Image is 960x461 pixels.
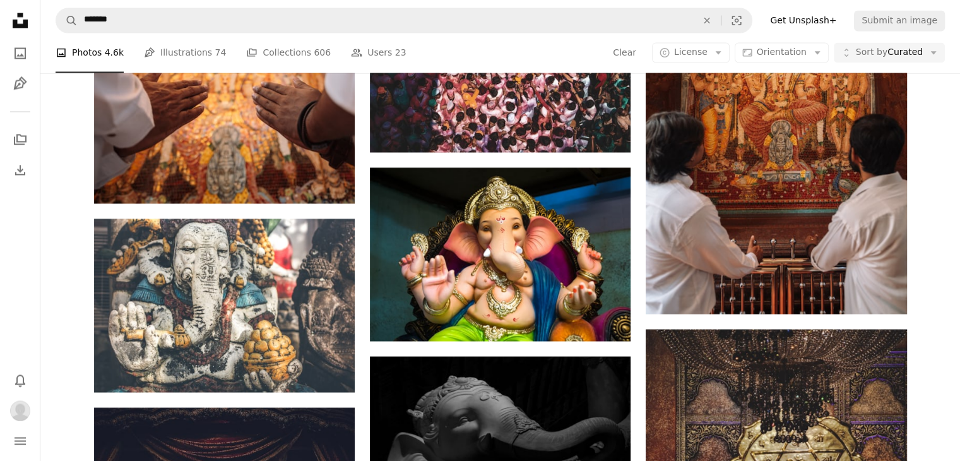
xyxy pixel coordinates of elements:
[144,33,226,73] a: Illustrations 74
[854,10,945,30] button: Submit an image
[757,47,807,57] span: Orientation
[856,47,887,57] span: Sort by
[646,112,906,123] a: a couple of people standing in front of a painting
[56,8,752,33] form: Find visuals sitewide
[370,248,631,260] a: woman in gold and purple sari dress wearing gold crown
[8,398,33,423] button: Profile
[721,8,752,32] button: Visual search
[8,8,33,35] a: Home — Unsplash
[370,167,631,341] img: woman in gold and purple sari dress wearing gold crown
[856,47,923,59] span: Curated
[94,219,355,392] img: Ganesh deity ceramic sculpture
[56,8,78,32] button: Search Unsplash
[735,43,829,63] button: Orientation
[762,10,844,30] a: Get Unsplash+
[246,33,331,73] a: Collections 606
[834,43,945,63] button: Sort byCurated
[8,157,33,183] a: Download History
[370,437,631,448] a: grayscale photo of woman statue
[674,47,708,57] span: License
[8,71,33,96] a: Illustrations
[94,299,355,311] a: Ganesh deity ceramic sculpture
[8,428,33,453] button: Menu
[10,400,30,421] img: Avatar of user Mihir Badgujar
[8,40,33,66] a: Photos
[215,46,227,60] span: 74
[612,43,637,63] button: Clear
[314,46,331,60] span: 606
[8,368,33,393] button: Notifications
[395,46,406,60] span: 23
[693,8,721,32] button: Clear
[351,33,406,73] a: Users 23
[8,127,33,152] a: Collections
[652,43,730,63] button: License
